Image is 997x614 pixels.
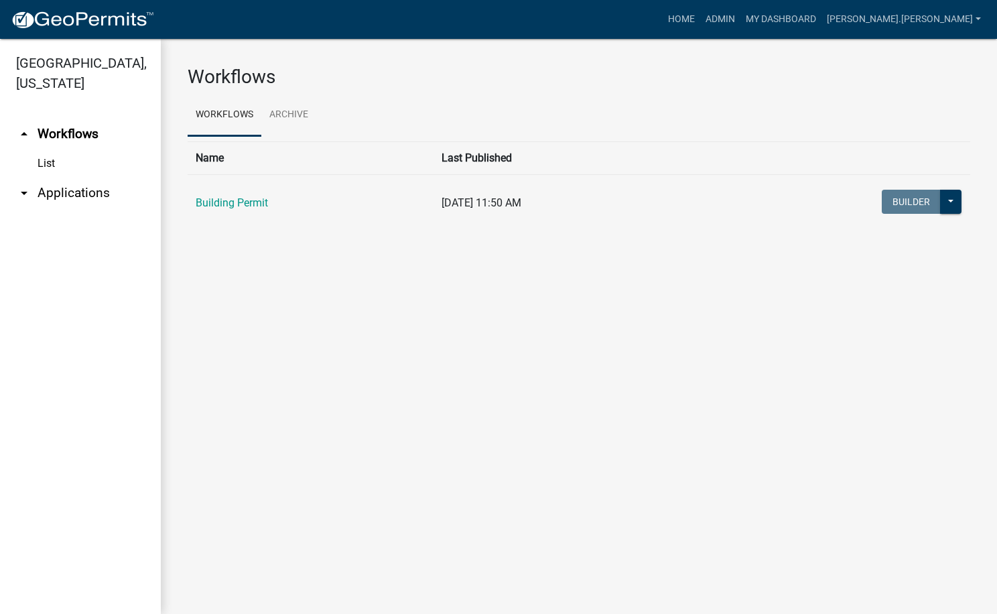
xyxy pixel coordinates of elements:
h3: Workflows [188,66,970,88]
a: My Dashboard [740,7,821,32]
th: Last Published [434,141,700,174]
a: Admin [700,7,740,32]
button: Builder [882,190,941,214]
i: arrow_drop_up [16,126,32,142]
span: [DATE] 11:50 AM [442,196,521,209]
a: Building Permit [196,196,268,209]
th: Name [188,141,434,174]
a: [PERSON_NAME].[PERSON_NAME] [821,7,986,32]
a: Workflows [188,94,261,137]
i: arrow_drop_down [16,185,32,201]
a: Archive [261,94,316,137]
a: Home [663,7,700,32]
